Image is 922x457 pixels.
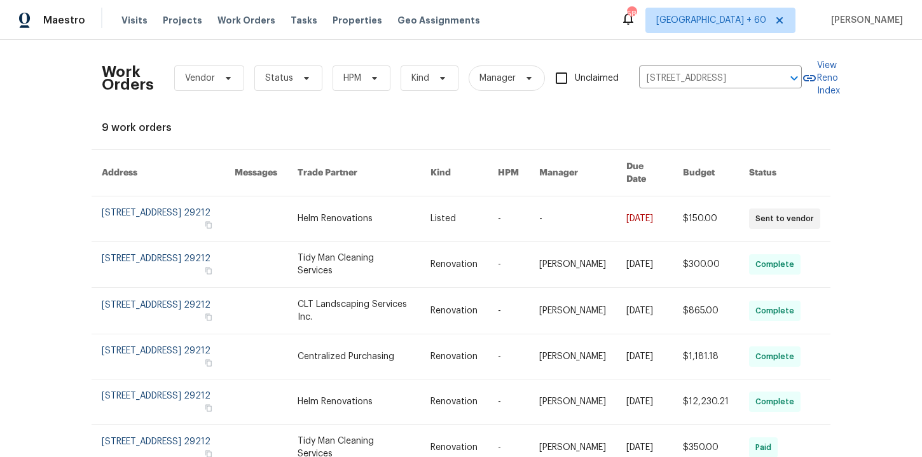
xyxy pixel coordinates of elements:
[287,150,420,196] th: Trade Partner
[529,334,616,379] td: [PERSON_NAME]
[203,219,214,231] button: Copy Address
[217,14,275,27] span: Work Orders
[575,72,619,85] span: Unclaimed
[420,334,488,379] td: Renovation
[488,242,529,288] td: -
[291,16,317,25] span: Tasks
[287,196,420,242] td: Helm Renovations
[420,242,488,288] td: Renovation
[92,150,224,196] th: Address
[343,72,361,85] span: HPM
[203,402,214,414] button: Copy Address
[627,8,636,20] div: 586
[739,150,830,196] th: Status
[656,14,766,27] span: [GEOGRAPHIC_DATA] + 60
[43,14,85,27] span: Maestro
[287,334,420,379] td: Centralized Purchasing
[529,242,616,288] td: [PERSON_NAME]
[802,59,840,97] a: View Reno Index
[287,379,420,425] td: Helm Renovations
[479,72,516,85] span: Manager
[616,150,673,196] th: Due Date
[488,379,529,425] td: -
[420,288,488,334] td: Renovation
[224,150,287,196] th: Messages
[203,265,214,276] button: Copy Address
[287,288,420,334] td: CLT Landscaping Services Inc.
[121,14,148,27] span: Visits
[203,311,214,323] button: Copy Address
[420,150,488,196] th: Kind
[529,196,616,242] td: -
[488,196,529,242] td: -
[102,65,154,91] h2: Work Orders
[102,121,820,134] div: 9 work orders
[529,288,616,334] td: [PERSON_NAME]
[287,242,420,288] td: Tidy Man Cleaning Services
[826,14,903,27] span: [PERSON_NAME]
[163,14,202,27] span: Projects
[411,72,429,85] span: Kind
[529,150,616,196] th: Manager
[185,72,215,85] span: Vendor
[203,357,214,369] button: Copy Address
[785,69,803,87] button: Open
[265,72,293,85] span: Status
[420,379,488,425] td: Renovation
[673,150,739,196] th: Budget
[639,69,766,88] input: Enter in an address
[333,14,382,27] span: Properties
[397,14,480,27] span: Geo Assignments
[529,379,616,425] td: [PERSON_NAME]
[420,196,488,242] td: Listed
[488,334,529,379] td: -
[488,150,529,196] th: HPM
[488,288,529,334] td: -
